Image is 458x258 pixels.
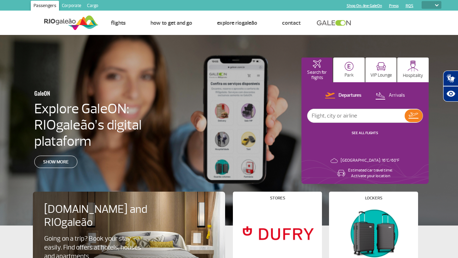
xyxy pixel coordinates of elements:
[389,92,405,99] p: Arrivals
[34,156,77,168] a: Show more
[84,1,101,12] a: Cargo
[389,4,399,8] a: Press
[345,73,354,78] p: Park
[339,92,362,99] p: Departures
[111,19,126,26] a: Flights
[31,1,59,12] a: Passengers
[307,109,405,122] input: Flight, city or airline
[301,58,333,82] button: Search for flights
[443,71,458,102] div: Plugin de acessibilidade da Hand Talk.
[443,86,458,102] button: Abrir recursos assistivos.
[59,1,84,12] a: Corporate
[313,60,321,68] img: airplaneHomeActive.svg
[403,73,423,78] p: Hospitality
[348,168,393,179] p: Estimated car travel time: Activate your location
[34,101,187,149] h4: Explore GaleON: RIOgaleão’s digital plataform
[151,19,192,26] a: How to get and go
[282,19,301,26] a: Contact
[376,62,386,71] img: vipRoom.svg
[352,131,378,135] a: SEE ALL FLIGHTS
[406,4,413,8] a: RQS
[34,86,152,101] h3: GaleON
[407,60,418,71] img: hospitality.svg
[333,58,365,82] button: Park
[365,58,397,82] button: VIP Lounge
[373,91,407,100] button: Arrivals
[217,19,257,26] a: Explore RIOgaleão
[350,130,380,136] button: SEE ALL FLIGHTS
[323,91,364,100] button: Departures
[365,196,382,200] h4: Lockers
[341,158,399,163] p: [GEOGRAPHIC_DATA]: 16°C/60°F
[305,70,329,80] p: Search for flights
[347,4,382,8] a: Shop On-line GaleOn
[44,203,157,229] h4: [DOMAIN_NAME] and RIOgaleão
[370,73,392,78] p: VIP Lounge
[270,196,285,200] h4: Stores
[443,71,458,86] button: Abrir tradutor de língua de sinais.
[345,62,354,71] img: carParkingHome.svg
[397,58,429,82] button: Hospitality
